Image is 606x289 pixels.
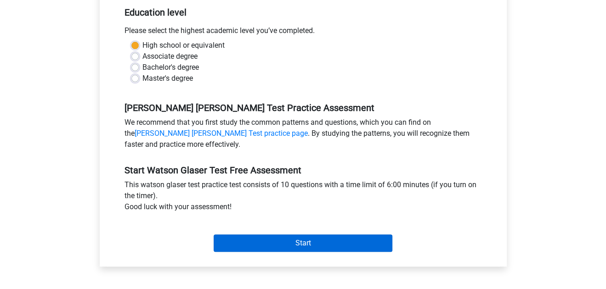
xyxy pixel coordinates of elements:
[142,62,199,73] label: Bachelor's degree
[125,3,482,22] h5: Education level
[118,179,489,216] div: This watson glaser test practice test consists of 10 questions with a time limit of 6:00 minutes ...
[118,117,489,154] div: We recommend that you first study the common patterns and questions, which you can find on the . ...
[125,102,482,113] h5: [PERSON_NAME] [PERSON_NAME] Test Practice Assessment
[125,165,482,176] h5: Start Watson Glaser Test Free Assessment
[142,51,198,62] label: Associate degree
[142,73,193,84] label: Master's degree
[118,25,489,40] div: Please select the highest academic level you’ve completed.
[142,40,225,51] label: High school or equivalent
[214,234,392,252] input: Start
[135,129,308,138] a: [PERSON_NAME] [PERSON_NAME] Test practice page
